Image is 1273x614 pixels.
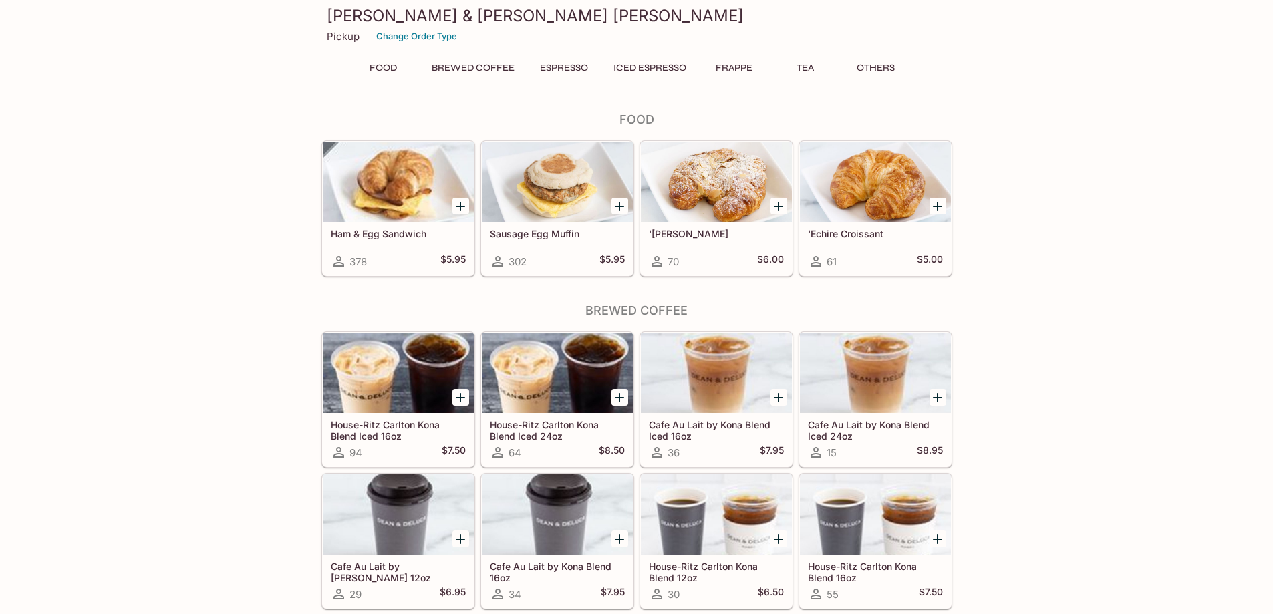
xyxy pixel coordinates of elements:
a: 'Echire Croissant61$5.00 [799,141,952,276]
button: Add Ham & Egg Sandwich [452,198,469,214]
span: 70 [668,255,679,268]
div: Cafe Au Lait by Kona Blend Iced 24oz [800,333,951,413]
button: Add Cafe Au Lait by Kona Blend Iced 24oz [930,389,946,406]
button: Brewed Coffee [424,59,522,78]
a: Cafe Au Lait by Kona Blend Iced 24oz15$8.95 [799,332,952,467]
a: House-Ritz Carlton Kona Blend 12oz30$6.50 [640,474,793,609]
a: Ham & Egg Sandwich378$5.95 [322,141,474,276]
button: Add Cafe Au Lait by Kona Blend Iced 16oz [770,389,787,406]
h5: Cafe Au Lait by Kona Blend Iced 16oz [649,419,784,441]
div: Sausage Egg Muffin [482,142,633,222]
h5: $6.50 [758,586,784,602]
div: Cafe Au Lait by Kona Blend 16oz [482,474,633,555]
button: Add House-Ritz Carlton Kona Blend Iced 24oz [611,389,628,406]
button: Frappe [704,59,764,78]
a: House-Ritz Carlton Kona Blend Iced 16oz94$7.50 [322,332,474,467]
h5: $5.95 [440,253,466,269]
h5: House-Ritz Carlton Kona Blend Iced 16oz [331,419,466,441]
h5: Cafe Au Lait by [PERSON_NAME] 12oz [331,561,466,583]
button: Change Order Type [370,26,463,47]
span: 30 [668,588,680,601]
button: Add 'Echire Almond Croissant [770,198,787,214]
span: 34 [509,588,521,601]
button: Add 'Echire Croissant [930,198,946,214]
h3: [PERSON_NAME] & [PERSON_NAME] [PERSON_NAME] [327,5,947,26]
h4: Food [321,112,952,127]
h5: $8.95 [917,444,943,460]
button: Food [353,59,414,78]
button: Iced Espresso [606,59,694,78]
button: Others [846,59,906,78]
div: Cafe Au Lait by Kona Blend 12oz [323,474,474,555]
button: Espresso [533,59,595,78]
h5: $7.95 [760,444,784,460]
h5: House-Ritz Carlton Kona Blend 16oz [808,561,943,583]
div: House-Ritz Carlton Kona Blend 16oz [800,474,951,555]
h5: $6.00 [757,253,784,269]
h4: Brewed Coffee [321,303,952,318]
button: Add House-Ritz Carlton Kona Blend 12oz [770,530,787,547]
h5: Sausage Egg Muffin [490,228,625,239]
span: 64 [509,446,521,459]
div: House-Ritz Carlton Kona Blend 12oz [641,474,792,555]
div: 'Echire Croissant [800,142,951,222]
span: 29 [349,588,362,601]
h5: Cafe Au Lait by Kona Blend 16oz [490,561,625,583]
div: Ham & Egg Sandwich [323,142,474,222]
h5: $8.50 [599,444,625,460]
button: Add House-Ritz Carlton Kona Blend 16oz [930,530,946,547]
a: Sausage Egg Muffin302$5.95 [481,141,633,276]
h5: '[PERSON_NAME] [649,228,784,239]
span: 94 [349,446,362,459]
h5: House-Ritz Carlton Kona Blend Iced 24oz [490,419,625,441]
button: Add Cafe Au Lait by Kona Blend 16oz [611,530,628,547]
span: 55 [827,588,839,601]
span: 61 [827,255,837,268]
a: Cafe Au Lait by Kona Blend Iced 16oz36$7.95 [640,332,793,467]
span: 378 [349,255,367,268]
button: Add Sausage Egg Muffin [611,198,628,214]
h5: $5.00 [917,253,943,269]
a: Cafe Au Lait by Kona Blend 16oz34$7.95 [481,474,633,609]
h5: Ham & Egg Sandwich [331,228,466,239]
p: Pickup [327,30,360,43]
span: 36 [668,446,680,459]
h5: $7.95 [601,586,625,602]
h5: $7.50 [919,586,943,602]
a: '[PERSON_NAME]70$6.00 [640,141,793,276]
div: 'Echire Almond Croissant [641,142,792,222]
h5: $7.50 [442,444,466,460]
div: House-Ritz Carlton Kona Blend Iced 24oz [482,333,633,413]
span: 15 [827,446,837,459]
div: Cafe Au Lait by Kona Blend Iced 16oz [641,333,792,413]
h5: House-Ritz Carlton Kona Blend 12oz [649,561,784,583]
button: Add House-Ritz Carlton Kona Blend Iced 16oz [452,389,469,406]
span: 302 [509,255,527,268]
a: House-Ritz Carlton Kona Blend Iced 24oz64$8.50 [481,332,633,467]
h5: $5.95 [599,253,625,269]
a: Cafe Au Lait by [PERSON_NAME] 12oz29$6.95 [322,474,474,609]
h5: Cafe Au Lait by Kona Blend Iced 24oz [808,419,943,441]
a: House-Ritz Carlton Kona Blend 16oz55$7.50 [799,474,952,609]
h5: 'Echire Croissant [808,228,943,239]
h5: $6.95 [440,586,466,602]
button: Add Cafe Au Lait by Kona Blend 12oz [452,530,469,547]
button: Tea [775,59,835,78]
div: House-Ritz Carlton Kona Blend Iced 16oz [323,333,474,413]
